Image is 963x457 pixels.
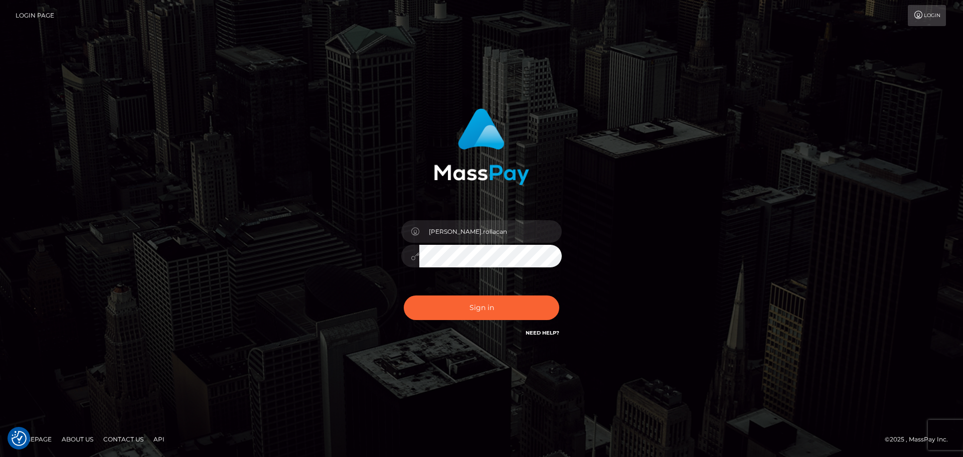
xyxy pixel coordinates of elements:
[885,434,955,445] div: © 2025 , MassPay Inc.
[11,431,56,447] a: Homepage
[404,295,559,320] button: Sign in
[419,220,562,243] input: Username...
[908,5,946,26] a: Login
[58,431,97,447] a: About Us
[434,108,529,185] img: MassPay Login
[16,5,54,26] a: Login Page
[12,431,27,446] img: Revisit consent button
[12,431,27,446] button: Consent Preferences
[99,431,147,447] a: Contact Us
[526,330,559,336] a: Need Help?
[149,431,169,447] a: API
